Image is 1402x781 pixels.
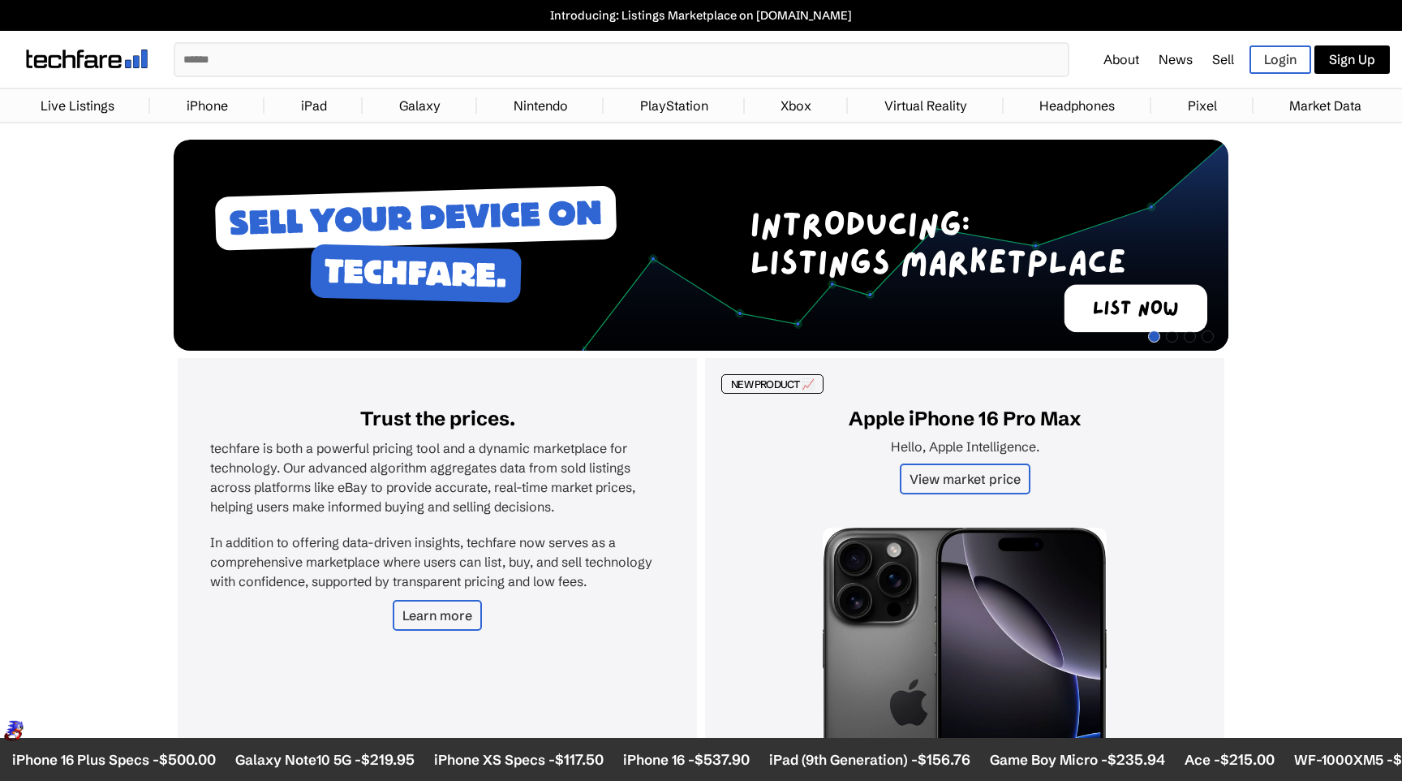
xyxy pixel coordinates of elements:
img: techfare logo [26,50,148,68]
span: $215.00 [1215,750,1270,769]
a: Pixel [1180,89,1225,122]
a: Live Listings [32,89,123,122]
span: Go to slide 3 [1184,330,1196,343]
span: $156.76 [913,750,965,769]
a: Market Data [1281,89,1370,122]
a: Login [1249,45,1311,74]
span: Go to slide 4 [1202,330,1214,343]
a: Sign Up [1314,45,1390,74]
span: Go to slide 2 [1166,330,1178,343]
a: About [1103,51,1139,67]
img: Desktop Image 1 [174,140,1228,351]
span: Go to slide 1 [1148,330,1160,343]
li: iPad (9th Generation) - [764,750,965,769]
li: Ace - [1180,750,1270,769]
span: $500.00 [154,750,211,769]
a: PlayStation [632,89,716,122]
p: techfare is both a powerful pricing tool and a dynamic marketplace for technology. Our advanced a... [210,438,664,516]
a: Learn more [393,600,482,631]
h2: Apple iPhone 16 Pro Max [738,407,1192,430]
li: Galaxy Note10 5G - [230,750,410,769]
div: 1 / 4 [174,140,1228,354]
h2: Trust the prices. [210,407,664,430]
a: Introducing: Listings Marketplace on [DOMAIN_NAME] [8,8,1394,23]
p: In addition to offering data-driven insights, techfare now serves as a comprehensive marketplace ... [210,533,664,591]
a: Nintendo [505,89,576,122]
li: iPhone 16 - [618,750,745,769]
span: $537.90 [690,750,745,769]
a: iPhone [178,89,236,122]
a: iPad [293,89,335,122]
a: Xbox [772,89,819,122]
a: View market price [900,464,1030,494]
li: iPhone XS Specs - [429,750,599,769]
div: NEW PRODUCT 📈 [721,374,824,394]
span: $219.95 [356,750,410,769]
a: Virtual Reality [876,89,975,122]
span: $117.50 [550,750,599,769]
p: Hello, Apple Intelligence. [738,438,1192,455]
a: Sell [1212,51,1234,67]
a: News [1159,51,1193,67]
span: $235.94 [1103,750,1160,769]
li: Game Boy Micro - [985,750,1160,769]
li: iPhone 16 Plus Specs - [7,750,211,769]
a: Galaxy [391,89,449,122]
a: Headphones [1031,89,1123,122]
